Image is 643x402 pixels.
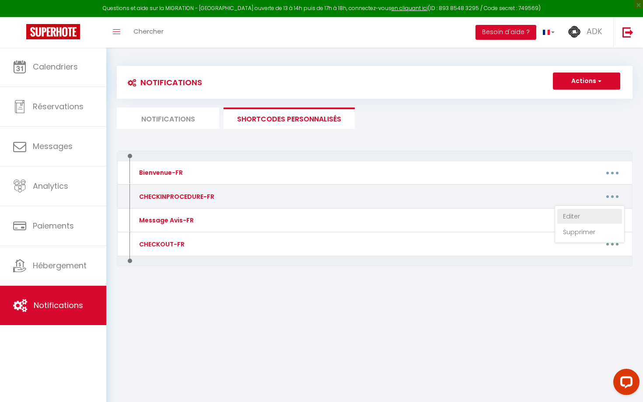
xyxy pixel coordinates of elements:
[553,73,620,90] button: Actions
[117,107,219,129] li: Notifications
[137,215,194,225] div: Message Avis-FR
[127,17,170,48] a: Chercher
[33,141,73,152] span: Messages
[587,26,602,37] span: ADK
[557,209,622,224] a: Editer
[33,101,84,112] span: Réservations
[33,180,68,191] span: Analytics
[137,192,214,201] div: CHECKINPROCEDURE-FR
[123,73,202,92] h3: Notifications
[137,239,185,249] div: CHECKOUT-FR
[34,300,83,311] span: Notifications
[561,17,613,48] a: ... ADK
[622,27,633,38] img: logout
[606,365,643,402] iframe: LiveChat chat widget
[224,107,355,129] li: SHORTCODES PERSONNALISÉS
[475,25,536,40] button: Besoin d'aide ?
[133,27,164,36] span: Chercher
[26,24,80,39] img: Super Booking
[557,225,622,239] a: Supprimer
[391,4,428,12] a: en cliquant ici
[33,220,74,231] span: Paiements
[137,168,183,177] div: Bienvenue-FR
[33,260,87,271] span: Hébergement
[33,61,78,72] span: Calendriers
[568,25,581,38] img: ...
